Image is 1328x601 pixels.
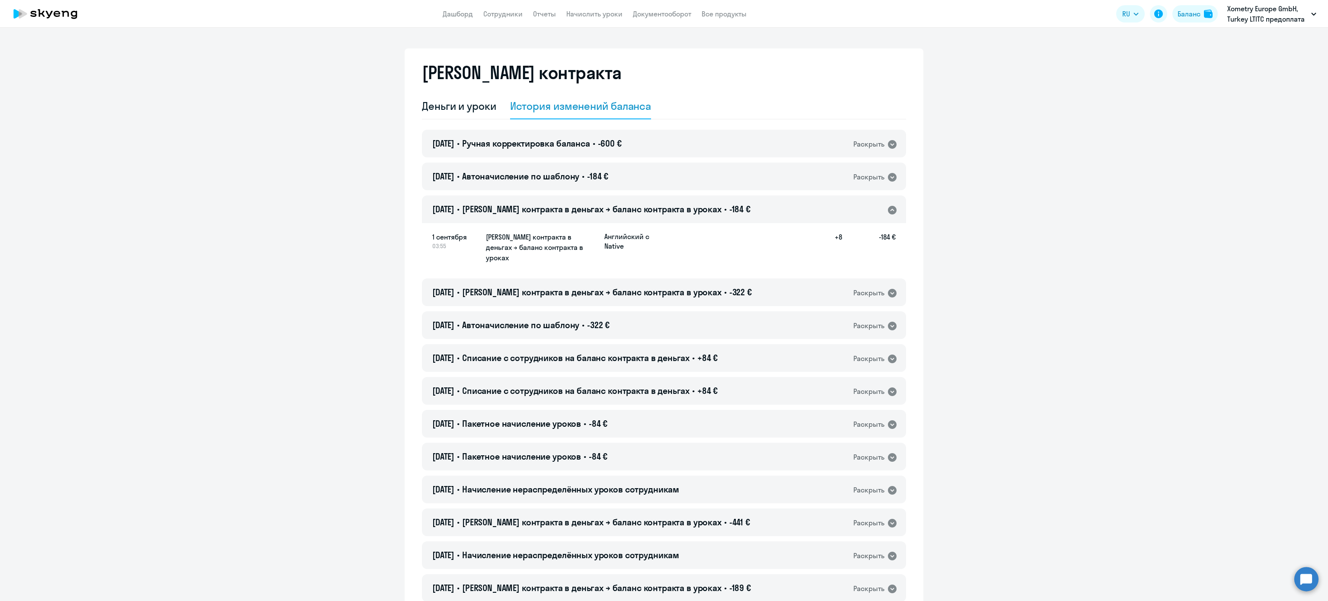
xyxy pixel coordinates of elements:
[593,138,595,149] span: •
[462,517,721,527] span: [PERSON_NAME] контракта в деньгах → баланс контракта в уроках
[697,385,718,396] span: +84 €
[692,385,695,396] span: •
[853,353,884,364] div: Раскрыть
[853,139,884,150] div: Раскрыть
[1122,9,1130,19] span: RU
[589,418,607,429] span: -84 €
[457,138,460,149] span: •
[582,320,584,330] span: •
[432,451,454,462] span: [DATE]
[604,232,669,251] p: Английский с Native
[724,204,727,214] span: •
[432,484,454,495] span: [DATE]
[457,171,460,182] span: •
[432,418,454,429] span: [DATE]
[462,138,590,149] span: Ручная корректировка баланса
[432,517,454,527] span: [DATE]
[457,550,460,560] span: •
[853,288,884,298] div: Раскрыть
[566,10,622,18] a: Начислить уроки
[510,99,651,113] div: История изменений баланса
[692,352,695,363] span: •
[462,352,690,363] span: Списание с сотрудников на баланс контракта в деньгах
[729,287,752,297] span: -322 €
[853,320,884,331] div: Раскрыть
[724,287,727,297] span: •
[462,582,721,593] span: [PERSON_NAME] контракта в деньгах → баланс контракта в уроках
[697,352,718,363] span: +84 €
[582,171,584,182] span: •
[589,451,607,462] span: -84 €
[462,451,581,462] span: Пакетное начисление уроков
[457,320,460,330] span: •
[432,582,454,593] span: [DATE]
[842,232,896,264] h5: -184 €
[462,287,721,297] span: [PERSON_NAME] контракта в деньгах → баланс контракта в уроках
[462,385,690,396] span: Списание с сотрудников на баланс контракта в деньгах
[432,171,454,182] span: [DATE]
[633,10,691,18] a: Документооборот
[483,10,523,18] a: Сотрудники
[1223,3,1321,24] button: Xometry Europe GmbH, Turkey LTITC предоплата (временно)
[457,204,460,214] span: •
[457,451,460,462] span: •
[1172,5,1218,22] button: Балансbalance
[853,518,884,528] div: Раскрыть
[457,517,460,527] span: •
[462,320,579,330] span: Автоначисление по шаблону
[432,385,454,396] span: [DATE]
[457,385,460,396] span: •
[432,320,454,330] span: [DATE]
[443,10,473,18] a: Дашборд
[584,451,586,462] span: •
[462,418,581,429] span: Пакетное начисление уроков
[462,171,579,182] span: Автоначисление по шаблону
[432,204,454,214] span: [DATE]
[729,582,751,593] span: -189 €
[853,583,884,594] div: Раскрыть
[457,287,460,297] span: •
[422,99,496,113] div: Деньги и уроки
[598,138,622,149] span: -600 €
[702,10,747,18] a: Все продукты
[853,550,884,561] div: Раскрыть
[432,352,454,363] span: [DATE]
[814,232,842,264] h5: +8
[1116,5,1145,22] button: RU
[729,204,750,214] span: -184 €
[462,550,679,560] span: Начисление нераспределённых уроков сотрудникам
[486,232,597,263] h5: [PERSON_NAME] контракта в деньгах → баланс контракта в уроках
[724,582,727,593] span: •
[729,517,750,527] span: -441 €
[724,517,727,527] span: •
[533,10,556,18] a: Отчеты
[462,484,679,495] span: Начисление нераспределённых уроков сотрудникам
[457,582,460,593] span: •
[432,138,454,149] span: [DATE]
[457,484,460,495] span: •
[432,550,454,560] span: [DATE]
[457,352,460,363] span: •
[853,386,884,397] div: Раскрыть
[584,418,586,429] span: •
[462,204,721,214] span: [PERSON_NAME] контракта в деньгах → баланс контракта в уроках
[853,172,884,182] div: Раскрыть
[587,320,610,330] span: -322 €
[422,62,622,83] h2: [PERSON_NAME] контракта
[853,419,884,430] div: Раскрыть
[853,485,884,496] div: Раскрыть
[432,287,454,297] span: [DATE]
[457,418,460,429] span: •
[432,242,479,250] span: 03:55
[1227,3,1308,24] p: Xometry Europe GmbH, Turkey LTITC предоплата (временно)
[1204,10,1213,18] img: balance
[1178,9,1200,19] div: Баланс
[587,171,608,182] span: -184 €
[432,232,479,242] span: 1 сентября
[853,452,884,463] div: Раскрыть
